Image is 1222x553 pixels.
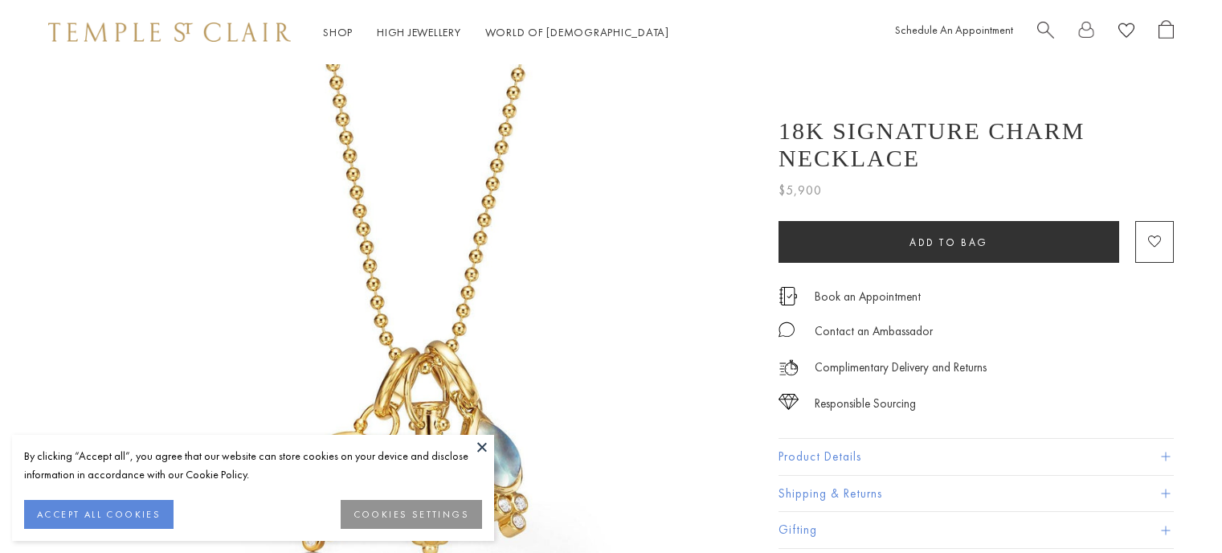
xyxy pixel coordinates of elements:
div: By clicking “Accept all”, you agree that our website can store cookies on your device and disclos... [24,447,482,484]
a: Open Shopping Bag [1159,20,1174,45]
a: Schedule An Appointment [895,23,1013,37]
p: Complimentary Delivery and Returns [815,358,987,378]
div: Responsible Sourcing [815,394,916,414]
img: icon_appointment.svg [779,287,798,305]
a: View Wishlist [1118,20,1134,45]
img: Temple St. Clair [48,23,291,42]
span: Add to bag [909,236,988,249]
img: MessageIcon-01_2.svg [779,322,795,338]
h1: 18K Signature Charm Necklace [779,117,1174,172]
span: $5,900 [779,180,822,201]
button: Product Details [779,439,1174,475]
img: icon_delivery.svg [779,358,799,378]
button: Shipping & Returns [779,476,1174,512]
a: ShopShop [323,25,353,39]
div: Contact an Ambassador [815,322,933,342]
nav: Main navigation [323,23,669,43]
a: Book an Appointment [815,288,921,305]
button: Add to bag [779,221,1119,263]
img: icon_sourcing.svg [779,394,799,410]
button: COOKIES SETTINGS [341,500,482,529]
button: ACCEPT ALL COOKIES [24,500,174,529]
a: High JewelleryHigh Jewellery [377,25,461,39]
button: Gifting [779,512,1174,548]
a: Search [1037,20,1054,45]
a: World of [DEMOGRAPHIC_DATA]World of [DEMOGRAPHIC_DATA] [485,25,669,39]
